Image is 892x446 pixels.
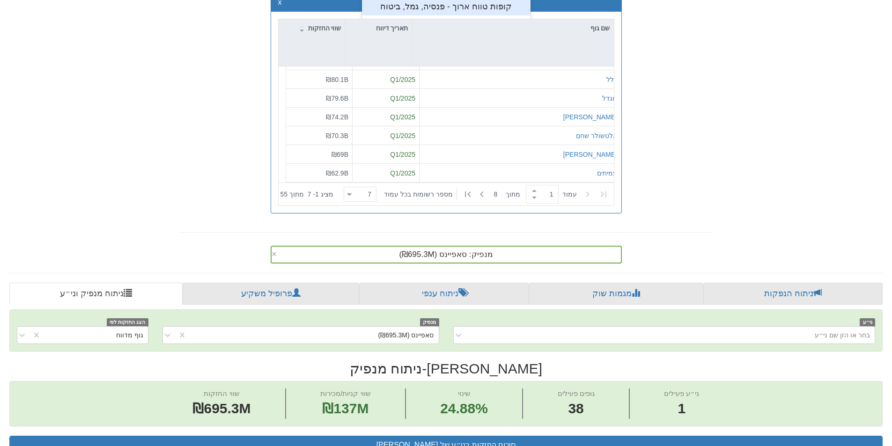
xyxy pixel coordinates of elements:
span: שווי קניות/מכירות [320,389,370,397]
button: מגדל [602,93,617,102]
a: ניתוח מנפיק וני״ע [9,283,183,305]
a: פרופיל משקיע [183,283,359,305]
span: 1 [664,399,699,419]
div: שם גוף [413,19,614,37]
div: ₪80.1B [290,74,348,84]
button: [PERSON_NAME] [563,149,617,159]
span: שווי החזקות [204,389,239,397]
span: ני״ע פעילים [664,389,699,397]
span: 24.88% [440,399,488,419]
button: אלטשולר שחם [576,131,617,140]
div: ₪70.3B [290,131,348,140]
div: ₪79.6B [290,93,348,102]
h2: [PERSON_NAME] - ניתוח מנפיק [9,361,883,376]
span: ‏עמוד [562,190,577,199]
div: בחר או הזן שם ני״ע [815,330,870,340]
div: קרנות נאמנות [362,15,531,32]
div: Q1/2025 [356,74,415,84]
span: שינוי [458,389,471,397]
div: ‏מציג 1 - 7 ‏ מתוך 55 [280,184,333,205]
span: הצג החזקות לפי [107,318,148,326]
div: סאפיינס (₪695.3M) [378,330,434,340]
span: מנפיק [420,318,439,326]
span: 38 [558,399,595,419]
div: Q1/2025 [356,112,415,121]
span: מנפיק: ‏סאפיינס ‎(₪695.3M)‎ [399,250,493,259]
span: ₪695.3M [192,401,251,416]
div: ₪62.9B [290,168,348,177]
span: ‏מספר רשומות בכל עמוד [384,190,453,199]
div: Q1/2025 [356,93,415,102]
div: תאריך דיווח [346,19,412,37]
div: Q1/2025 [356,168,415,177]
div: ‏ מתוך [340,184,612,205]
a: מגמות שוק [529,283,703,305]
button: עמיתים [597,168,617,177]
span: Clear value [272,247,280,263]
a: ניתוח ענפי [359,283,529,305]
div: Q1/2025 [356,149,415,159]
span: גופים פעילים [558,389,595,397]
div: גוף מדווח [116,330,143,340]
span: ₪137M [322,401,369,416]
div: ₪74.2B [290,112,348,121]
span: × [272,250,277,258]
button: [PERSON_NAME] [563,112,617,121]
span: 8 [494,190,506,199]
div: ₪69B [290,149,348,159]
div: Q1/2025 [356,131,415,140]
span: ני״ע [860,318,875,326]
div: שווי החזקות [279,19,345,37]
a: ניתוח הנפקות [703,283,883,305]
button: כלל [606,74,617,84]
